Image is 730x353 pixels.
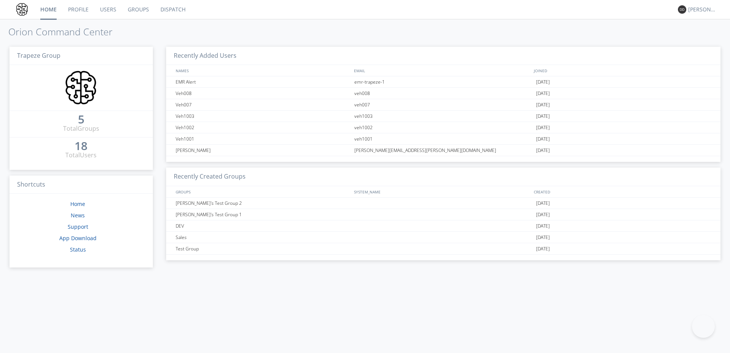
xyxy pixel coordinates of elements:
[166,243,720,255] a: Test Group[DATE]
[71,212,85,219] a: News
[174,99,352,110] div: Veh007
[352,145,534,156] div: [PERSON_NAME][EMAIL_ADDRESS][PERSON_NAME][DOMAIN_NAME]
[17,51,60,60] span: Trapeze Group
[63,124,99,133] div: Total Groups
[688,6,717,13] div: [PERSON_NAME]
[75,142,87,150] div: 18
[174,88,352,99] div: Veh008
[68,223,88,230] a: Support
[166,198,720,209] a: [PERSON_NAME]'s Test Group 2[DATE]
[678,5,686,14] img: 373638.png
[536,76,550,88] span: [DATE]
[536,99,550,111] span: [DATE]
[536,209,550,220] span: [DATE]
[59,234,97,242] a: App Download
[166,209,720,220] a: [PERSON_NAME]'s Test Group 1[DATE]
[174,65,350,76] div: NAMES
[78,116,84,123] div: 5
[536,111,550,122] span: [DATE]
[166,133,720,145] a: Veh1001veh1001[DATE]
[174,198,352,209] div: [PERSON_NAME]'s Test Group 2
[352,88,534,99] div: veh008
[174,122,352,133] div: Veh1002
[70,200,85,207] a: Home
[174,209,352,220] div: [PERSON_NAME]'s Test Group 1
[536,133,550,145] span: [DATE]
[536,145,550,156] span: [DATE]
[536,88,550,99] span: [DATE]
[536,232,550,243] span: [DATE]
[174,145,352,156] div: [PERSON_NAME]
[78,116,84,124] a: 5
[352,133,534,144] div: veh1001
[352,76,534,87] div: emr-trapeze-1
[174,133,352,144] div: Veh1001
[174,76,352,87] div: EMR Alert
[166,122,720,133] a: Veh1002veh1002[DATE]
[174,232,352,243] div: Sales
[352,65,532,76] div: EMAIL
[166,76,720,88] a: EMR Alertemr-trapeze-1[DATE]
[15,3,29,16] img: 0b72d42dfa8a407a8643a71bb54b2e48
[352,99,534,110] div: veh007
[532,186,713,197] div: CREATED
[174,243,352,254] div: Test Group
[174,220,352,231] div: DEV
[174,186,350,197] div: GROUPS
[75,142,87,151] a: 18
[536,243,550,255] span: [DATE]
[166,111,720,122] a: Veh1003veh1003[DATE]
[65,151,97,160] div: Total Users
[536,122,550,133] span: [DATE]
[532,65,713,76] div: JOINED
[352,111,534,122] div: veh1003
[352,186,532,197] div: SYSTEM_NAME
[70,246,86,253] a: Status
[166,168,720,186] h3: Recently Created Groups
[174,111,352,122] div: Veh1003
[536,220,550,232] span: [DATE]
[10,176,153,194] h3: Shortcuts
[166,232,720,243] a: Sales[DATE]
[63,70,99,106] img: 0b72d42dfa8a407a8643a71bb54b2e48
[692,315,715,338] iframe: Toggle Customer Support
[166,88,720,99] a: Veh008veh008[DATE]
[166,220,720,232] a: DEV[DATE]
[536,198,550,209] span: [DATE]
[166,145,720,156] a: [PERSON_NAME][PERSON_NAME][EMAIL_ADDRESS][PERSON_NAME][DOMAIN_NAME][DATE]
[166,47,720,65] h3: Recently Added Users
[166,99,720,111] a: Veh007veh007[DATE]
[352,122,534,133] div: veh1002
